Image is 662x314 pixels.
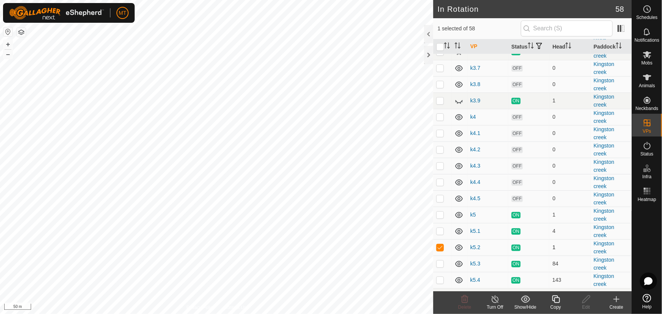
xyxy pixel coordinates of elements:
a: k3.9 [470,97,480,104]
a: k4 [470,114,476,120]
td: 0 [549,109,590,125]
a: k5.2 [470,244,480,250]
span: Animals [639,83,655,88]
a: Help [632,291,662,312]
td: 143 [549,272,590,288]
a: Kingston creek [594,208,614,222]
a: Contact Us [224,304,246,311]
span: Mobs [642,61,653,65]
div: Turn Off [480,304,510,311]
th: Status [508,39,549,54]
a: k5.3 [470,261,480,267]
td: 0 [549,60,590,76]
span: MT [119,9,126,17]
a: k5 [470,212,476,218]
span: ON [511,98,520,104]
td: 0 [549,76,590,93]
td: 4 [549,223,590,239]
div: Show/Hide [510,304,541,311]
input: Search (S) [521,20,613,36]
span: OFF [511,196,523,202]
a: Kingston creek [594,224,614,238]
td: 1 [549,207,590,223]
a: k5.1 [470,228,480,234]
a: Kingston creek [594,77,614,91]
span: Schedules [636,15,657,20]
td: 1 [549,93,590,109]
span: OFF [511,179,523,186]
span: ON [511,212,520,218]
a: Privacy Policy [187,304,215,311]
span: ON [511,277,520,284]
span: Delete [458,305,472,310]
a: Kingston creek [594,126,614,140]
p-sorticon: Activate to sort [444,44,450,50]
button: Reset Map [3,27,13,36]
a: Kingston creek [594,175,614,189]
a: Kingston creek [594,192,614,206]
a: k3.7 [470,65,480,71]
a: k5.4 [470,277,480,283]
a: k4.3 [470,163,480,169]
td: 0 [549,141,590,158]
button: Map Layers [17,28,26,37]
span: Help [642,305,652,309]
button: – [3,50,13,59]
a: Kingston creek [594,45,614,59]
p-sorticon: Activate to sort [454,44,461,50]
a: k4.4 [470,179,480,185]
h2: In Rotation [438,5,616,14]
a: Kingston creek [594,61,614,75]
span: 1 selected of 58 [438,25,521,33]
button: + [3,40,13,49]
a: k4.5 [470,195,480,201]
span: OFF [511,82,523,88]
span: OFF [511,147,523,153]
a: k4.2 [470,146,480,152]
span: ON [511,245,520,251]
a: Kingston creek [594,143,614,157]
p-sorticon: Activate to sort [528,44,534,50]
span: ON [511,261,520,267]
a: Kingston creek [594,273,614,287]
p-sorticon: Activate to sort [616,44,622,50]
span: Notifications [635,38,659,42]
span: OFF [511,130,523,137]
span: ON [511,49,520,55]
a: Kingston creek [594,94,614,108]
div: Edit [571,304,601,311]
td: 0 [549,158,590,174]
a: Kingston creek [594,240,614,254]
span: 58 [616,3,624,15]
span: ON [511,228,520,235]
a: Kingston creek [594,110,614,124]
p-sorticon: Activate to sort [565,44,571,50]
a: Kingston creek [594,257,614,271]
span: OFF [511,65,523,72]
span: Heatmap [638,197,656,202]
span: Infra [642,174,651,179]
div: Create [601,304,632,311]
td: 1 [549,239,590,256]
span: VPs [643,129,651,133]
a: k3.8 [470,81,480,87]
td: 0 [549,190,590,207]
span: Neckbands [635,106,658,111]
th: Paddock [591,39,632,54]
a: Kingston creek [594,159,614,173]
td: 84 [549,256,590,272]
a: k4.1 [470,130,480,136]
td: 0 [549,174,590,190]
td: 0 [549,125,590,141]
img: Gallagher Logo [9,6,104,20]
th: VP [467,39,508,54]
span: Status [640,152,653,156]
div: Copy [541,304,571,311]
span: OFF [511,114,523,121]
span: OFF [511,163,523,170]
th: Head [549,39,590,54]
